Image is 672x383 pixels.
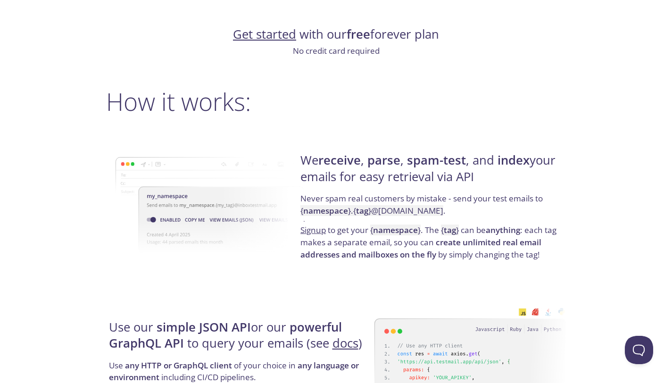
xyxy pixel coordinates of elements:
[370,225,421,235] code: { }
[318,152,361,168] strong: receive
[300,152,563,192] h4: We , , , and your emails for easy retrieval via API
[300,237,541,260] strong: create unlimited real email addresses and mailboxes on the fly
[109,319,342,351] strong: powerful GraphQL API
[407,152,466,168] strong: spam-test
[347,26,370,42] strong: free
[498,152,530,168] strong: index
[373,225,418,235] strong: namespace
[109,360,359,383] strong: any language or environment
[116,131,307,280] img: namespace-image
[300,225,326,235] a: Signup
[300,205,443,216] code: { } . { } @[DOMAIN_NAME]
[444,225,456,235] strong: tag
[157,319,251,335] strong: simple JSON API
[332,335,358,351] a: docs
[356,205,368,216] strong: tag
[367,152,400,168] strong: parse
[441,225,459,235] code: { }
[300,192,563,224] p: Never spam real customers by mistake - send your test emails to .
[625,336,653,364] iframe: Help Scout Beacon - Open
[106,45,566,57] p: No credit card required
[303,205,348,216] strong: namespace
[486,225,520,235] strong: anything
[300,224,563,260] p: to get your . The can be : each tag makes a separate email, so you can by simply changing the tag!
[233,26,296,42] a: Get started
[106,87,566,116] h2: How it works:
[109,319,372,359] h4: Use our or our to query your emails (see )
[106,26,566,42] h4: with our forever plan
[125,360,232,371] strong: any HTTP or GraphQL client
